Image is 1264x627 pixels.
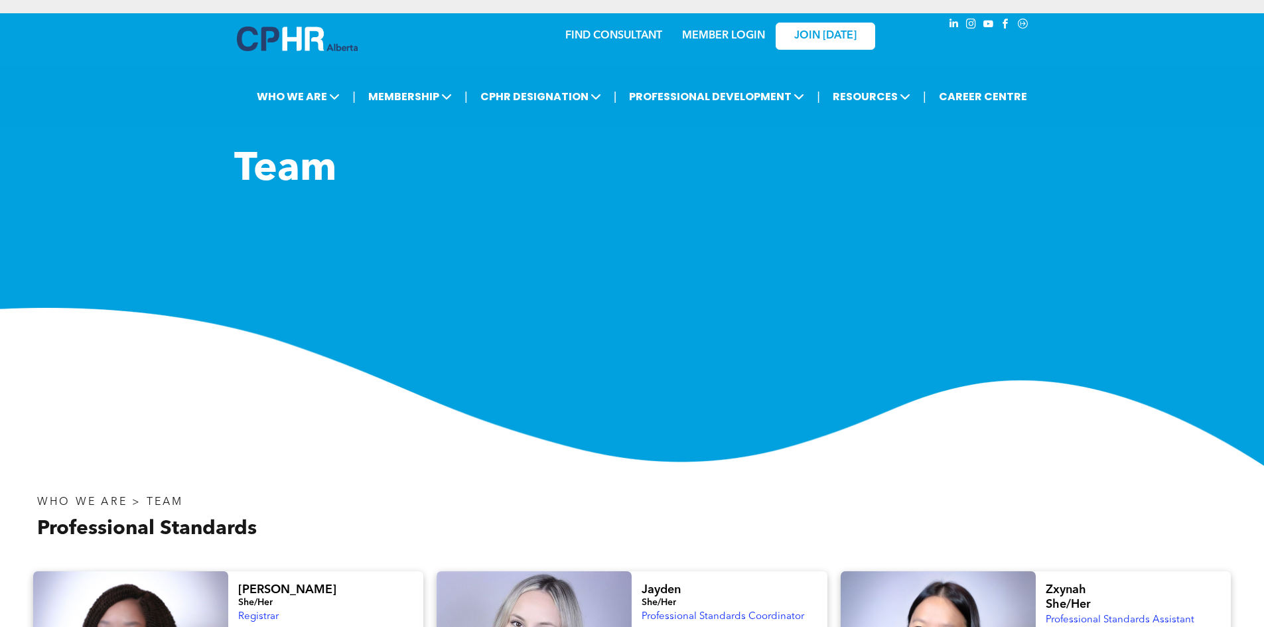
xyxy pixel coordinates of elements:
li: | [614,83,617,110]
span: JOIN [DATE] [794,30,857,42]
a: instagram [964,17,979,35]
span: Team [234,150,336,190]
span: She/Her [642,598,676,607]
span: PROFESSIONAL DEVELOPMENT [625,84,808,109]
span: Registrar [238,612,279,622]
a: FIND CONSULTANT [565,31,662,41]
img: A blue and white logo for cp alberta [237,27,358,51]
a: Social network [1016,17,1030,35]
span: Zxynah She/Her [1046,584,1091,610]
span: Professional Standards Assistant [1046,615,1194,625]
li: | [352,83,356,110]
span: RESOURCES [829,84,914,109]
span: Jayden [642,584,681,596]
span: MEMBERSHIP [364,84,456,109]
span: [PERSON_NAME] [238,584,336,596]
a: CAREER CENTRE [935,84,1031,109]
a: linkedin [947,17,961,35]
span: CPHR DESIGNATION [476,84,605,109]
span: Professional Standards Coordinator [642,612,804,622]
a: facebook [999,17,1013,35]
a: JOIN [DATE] [776,23,875,50]
li: | [817,83,820,110]
span: Professional Standards [37,519,257,539]
li: | [464,83,468,110]
span: WHO WE ARE > TEAM [37,497,183,508]
a: MEMBER LOGIN [682,31,765,41]
a: youtube [981,17,996,35]
span: She/Her [238,598,273,607]
span: WHO WE ARE [253,84,344,109]
li: | [923,83,926,110]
